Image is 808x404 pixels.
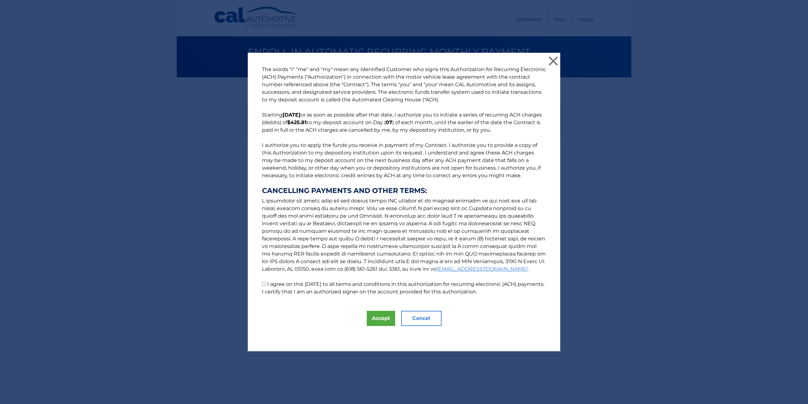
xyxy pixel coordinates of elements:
[386,119,392,125] b: 07
[547,55,560,67] button: ×
[401,311,442,326] button: Cancel
[437,266,528,272] a: [EMAIL_ADDRESS][DOMAIN_NAME]
[282,112,300,118] b: [DATE]
[262,281,544,295] label: I agree on this [DATE] to all terms and conditions in this authorization for recurring electronic...
[262,187,546,195] strong: CANCELLING PAYMENTS AND OTHER TERMS:
[287,119,306,125] b: $425.81
[256,66,552,296] p: The words "I" "me" and "my" mean any identified Customer who signs this Authorization for Recurri...
[367,311,395,326] button: Accept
